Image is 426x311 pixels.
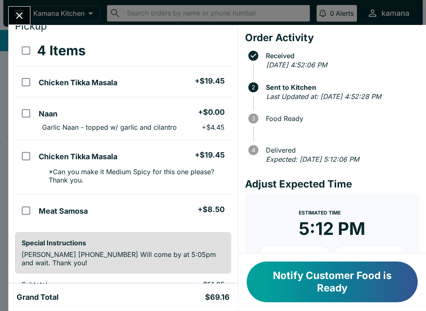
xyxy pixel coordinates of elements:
h4: Adjust Expected Time [245,178,419,190]
span: Delivered [262,146,419,154]
p: [PERSON_NAME] [PHONE_NUMBER] Will come by at 5:05pm and wait. Thank you! [22,250,225,267]
table: orders table [15,36,231,225]
h5: + $19.45 [195,76,225,86]
p: + $4.45 [202,123,225,131]
h5: + $19.45 [195,150,225,160]
span: Food Ready [262,115,419,122]
button: + 10 [258,246,331,267]
p: $51.85 [145,280,225,289]
h5: Naan [39,109,57,119]
time: 5:12 PM [299,218,365,239]
h3: 4 Items [37,42,86,59]
button: Close [9,7,30,25]
h6: Special Instructions [22,239,225,247]
em: Last Updated at: [DATE] 4:52:28 PM [266,92,381,101]
p: Garlic Naan - topped w/ garlic and cilantro [42,123,177,131]
button: Notify Customer Food is Ready [247,262,418,302]
h5: Chicken Tikka Masala [39,152,117,162]
h5: $69.16 [205,292,230,302]
span: Pickup [15,20,47,32]
em: Expected: [DATE] 5:12:06 PM [266,155,359,163]
text: 3 [252,115,255,122]
span: Received [262,52,419,59]
text: 2 [252,84,255,91]
button: + 20 [334,246,406,267]
span: Estimated Time [299,210,341,216]
h5: Grand Total [17,292,59,302]
h5: Meat Samosa [39,206,88,216]
h5: Chicken Tikka Masala [39,78,117,88]
p: * Can you make it Medium Spicy for this one please? Thank you. [42,168,224,184]
text: 4 [251,147,255,153]
em: [DATE] 4:52:06 PM [266,61,327,69]
p: Subtotal [22,280,131,289]
h5: + $0.00 [198,107,225,117]
h4: Order Activity [245,32,419,44]
h5: + $8.50 [198,205,225,215]
span: Sent to Kitchen [262,84,419,91]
